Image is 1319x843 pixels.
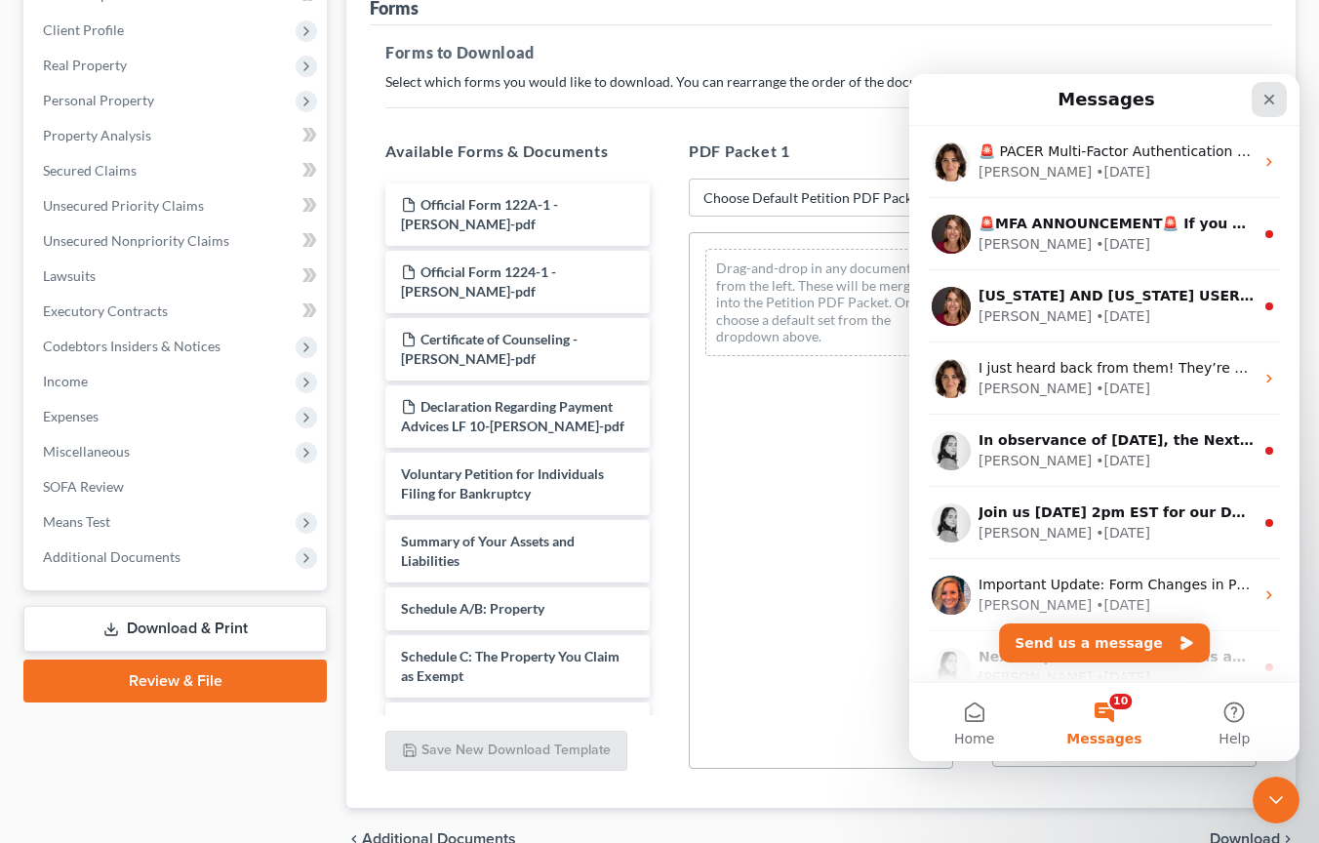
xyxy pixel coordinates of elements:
[69,449,182,469] div: [PERSON_NAME]
[43,338,220,354] span: Codebtors Insiders & Notices
[157,658,232,671] span: Messages
[401,600,544,617] span: Schedule A/B: Property
[385,72,1257,92] p: Select which forms you would like to download. You can rearrange the order of the documents by dr...
[43,373,88,389] span: Income
[45,658,85,671] span: Home
[401,331,578,367] span: Certificate of Counseling - [PERSON_NAME]-pdf
[401,465,604,502] span: Voluntary Petition for Individuals Filing for Bankruptcy
[27,469,327,504] a: SOFA Review
[43,232,229,249] span: Unsecured Nonpriority Claims
[309,658,340,671] span: Help
[689,140,953,163] h5: PDF Packet 1
[43,197,204,214] span: Unsecured Priority Claims
[705,249,937,356] div: Drag-and-drop in any documents from the left. These will be merged into the Petition PDF Packet. ...
[23,606,327,652] a: Download & Print
[401,648,620,684] span: Schedule C: The Property You Claim as Exempt
[186,593,241,614] div: • [DATE]
[401,398,624,434] span: Declaration Regarding Payment Advices LF 10-[PERSON_NAME]-pdf
[27,294,327,329] a: Executory Contracts
[43,21,124,38] span: Client Profile
[385,140,650,163] h5: Available Forms & Documents
[43,302,168,319] span: Executory Contracts
[22,574,61,613] img: Profile image for Lindsey
[69,593,182,614] div: [PERSON_NAME]
[186,449,241,469] div: • [DATE]
[401,533,575,569] span: Summary of Your Assets and Liabilities
[186,521,241,542] div: • [DATE]
[43,548,180,565] span: Additional Documents
[23,660,327,702] a: Review & File
[90,549,300,588] button: Send us a message
[43,267,96,284] span: Lawsuits
[130,609,260,687] button: Messages
[69,521,182,542] div: [PERSON_NAME]
[43,408,99,424] span: Expenses
[385,41,1257,64] h5: Forms to Download
[27,223,327,259] a: Unsecured Nonpriority Claims
[43,57,127,73] span: Real Property
[43,127,151,143] span: Property Analysis
[43,513,110,530] span: Means Test
[27,259,327,294] a: Lawsuits
[43,92,154,108] span: Personal Property
[260,609,390,687] button: Help
[22,502,61,541] img: Profile image for Kelly
[43,443,130,460] span: Miscellaneous
[27,118,327,153] a: Property Analysis
[385,731,627,772] button: Save New Download Template
[27,153,327,188] a: Secured Claims
[1253,777,1299,823] iframe: Intercom live chat
[909,74,1299,761] iframe: Intercom live chat
[27,188,327,223] a: Unsecured Priority Claims
[401,263,556,300] span: Official Form 1224-1 - [PERSON_NAME]-pdf
[401,196,558,232] span: Official Form 122A-1 - [PERSON_NAME]-pdf
[43,478,124,495] span: SOFA Review
[43,162,137,179] span: Secured Claims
